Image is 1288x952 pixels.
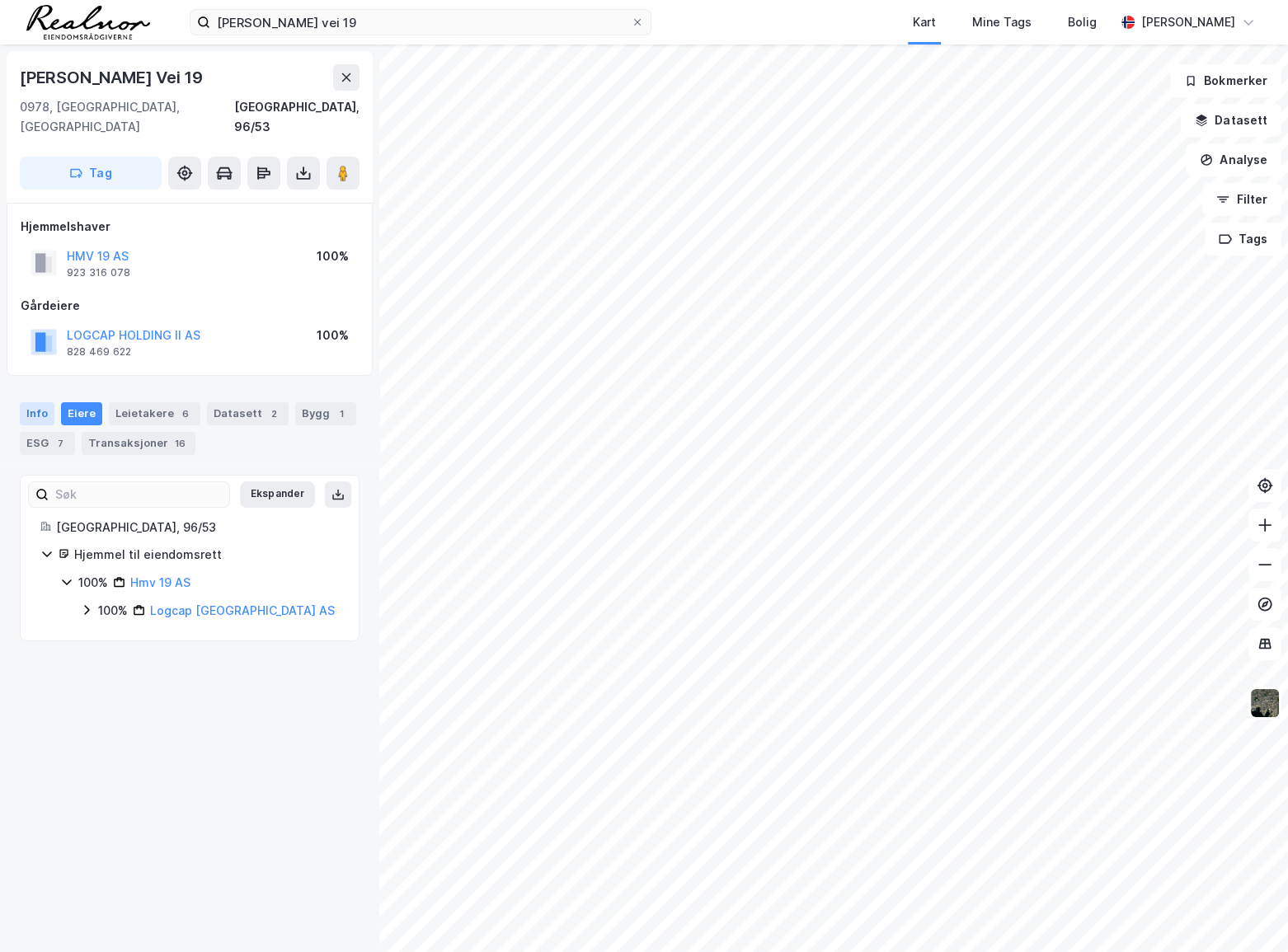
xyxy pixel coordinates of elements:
[266,406,282,422] div: 2
[82,432,195,455] div: Transaksjoner
[240,481,315,508] button: Ekspander
[56,518,339,537] div: [GEOGRAPHIC_DATA], 96/53
[78,573,108,593] div: 100%
[177,406,194,422] div: 6
[1170,64,1281,97] button: Bokmerker
[109,402,200,425] div: Leietakere
[333,406,350,422] div: 1
[1206,873,1288,952] iframe: Chat Widget
[52,435,68,452] div: 7
[61,402,102,425] div: Eiere
[1249,687,1281,719] img: 9k=
[317,246,349,266] div: 100%
[20,432,75,455] div: ESG
[20,157,162,190] button: Tag
[20,97,234,137] div: 0978, [GEOGRAPHIC_DATA], [GEOGRAPHIC_DATA]
[172,435,189,452] div: 16
[1202,183,1281,216] button: Filter
[98,601,128,621] div: 100%
[1181,104,1281,137] button: Datasett
[67,266,130,279] div: 923 316 078
[21,296,359,316] div: Gårdeiere
[74,545,339,565] div: Hjemmel til eiendomsrett
[49,482,229,507] input: Søk
[1186,143,1281,176] button: Analyse
[234,97,360,137] div: [GEOGRAPHIC_DATA], 96/53
[150,603,335,617] a: Logcap [GEOGRAPHIC_DATA] AS
[1205,223,1281,256] button: Tags
[67,345,131,359] div: 828 469 622
[1141,12,1235,32] div: [PERSON_NAME]
[26,5,150,40] img: realnor-logo.934646d98de889bb5806.png
[21,217,359,237] div: Hjemmelshaver
[20,402,54,425] div: Info
[210,10,631,35] input: Søk på adresse, matrikkel, gårdeiere, leietakere eller personer
[1068,12,1097,32] div: Bolig
[1206,873,1288,952] div: Kontrollprogram for chat
[20,64,206,91] div: [PERSON_NAME] Vei 19
[913,12,936,32] div: Kart
[295,402,356,425] div: Bygg
[317,326,349,345] div: 100%
[130,575,190,589] a: Hmv 19 AS
[972,12,1032,32] div: Mine Tags
[207,402,289,425] div: Datasett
